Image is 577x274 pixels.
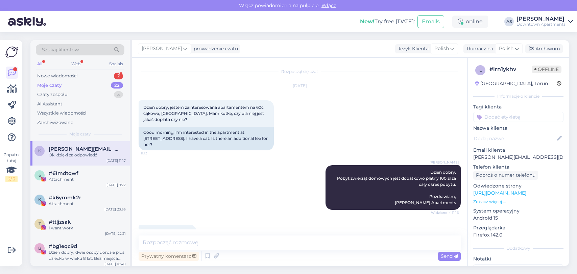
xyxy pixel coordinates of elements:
div: Czaty zespołu [37,91,68,98]
div: [GEOGRAPHIC_DATA], Torun [475,80,548,87]
p: Firefox 142.0 [473,231,563,239]
span: Send [441,253,458,259]
div: Moje czaty [37,82,62,89]
span: k [38,148,41,153]
b: New! [360,18,375,25]
div: Web [70,59,82,68]
a: [PERSON_NAME]Downtown Apartments [516,16,573,27]
input: Dodaj nazwę [474,135,556,142]
div: [DATE] 16:40 [104,261,126,267]
div: Tłumacz na [463,45,493,52]
div: Attachment [49,201,126,207]
div: 2 / 3 [5,176,18,182]
input: Dodać etykietę [473,112,563,122]
span: k [38,197,41,202]
div: Język Klienta [395,45,429,52]
div: Dzień dobry, dwie osoby dorosłe plus dziecko w wieku 8 lat. Bez miejsca parkingowego. Data pobytu... [49,249,126,261]
div: # lrn1ykhv [489,65,532,73]
div: [PERSON_NAME] [516,16,566,22]
span: Widziane ✓ 11:16 [431,210,459,215]
p: Android 15 [473,215,563,222]
div: Informacje o kliencie [473,93,563,99]
p: Przeglądarka [473,224,563,231]
span: [PERSON_NAME] [430,160,459,165]
div: prowadzenie czatu [191,45,238,52]
p: Notatki [473,255,563,263]
div: Downtown Apartments [516,22,566,27]
p: Email klienta [473,147,563,154]
div: Nowe wiadomości [37,73,78,79]
p: Odwiedzone strony [473,182,563,190]
div: I want work [49,225,126,231]
span: #bg1eqc9d [49,243,77,249]
span: Moje czaty [69,131,91,137]
div: Socials [108,59,124,68]
span: Polish [434,45,449,52]
span: Offline [532,66,561,73]
span: [PERSON_NAME] [142,45,182,52]
div: Poproś o numer telefonu [473,171,538,180]
p: [PERSON_NAME][EMAIL_ADDRESS][DOMAIN_NAME] [473,154,563,161]
div: All [36,59,44,68]
p: Nazwa klienta [473,125,563,132]
div: [DATE] 23:55 [104,207,126,212]
div: Popatrz tutaj [5,152,18,182]
div: AI Assistant [37,101,62,107]
span: katie.pavlii@gmail.com [49,146,119,152]
span: Dzień dobry, jestem zainteresowana apartamentem na 60c Łąkowa, [GEOGRAPHIC_DATA]. Mam kotkę, czy ... [143,105,265,122]
span: #k6ymmk2r [49,195,81,201]
span: b [38,246,41,251]
div: Dodatkowy [473,245,563,251]
p: Tagi klienta [473,103,563,110]
span: t [39,221,41,226]
div: [DATE] 9:22 [106,182,126,188]
div: Archiwum [525,44,563,53]
span: Włącz [319,2,338,8]
div: Zarchiwizowane [37,119,73,126]
p: Telefon klienta [473,164,563,171]
div: Try free [DATE]: [360,18,415,26]
img: Askly Logo [5,46,18,58]
p: System operacyjny [473,207,563,215]
span: #ttljzsak [49,219,71,225]
a: [URL][DOMAIN_NAME] [473,190,526,196]
span: 11:13 [141,151,166,156]
div: [DATE] 22:21 [105,231,126,236]
div: online [452,16,488,28]
div: Good morning, I'm interested in the apartment at [STREET_ADDRESS]. I have a cat. Is there an addi... [139,127,274,150]
div: Prywatny komentarz [139,252,199,261]
button: Emails [417,15,444,28]
div: Rozpoczął się czat [139,69,461,75]
div: [DATE] 11:17 [106,158,126,163]
div: [DATE] [139,83,461,89]
div: Attachment [49,176,126,182]
div: AS [504,17,514,26]
span: 6 [39,173,41,178]
div: 22 [111,82,123,89]
div: Ok, dzięki za odpowiedź [49,152,126,158]
p: Zobacz więcej ... [473,199,563,205]
span: Ok, dzięki za odpowiedź [143,229,192,234]
span: Polish [499,45,513,52]
div: 3 [114,91,123,98]
span: Szukaj klientów [42,46,79,53]
div: Wszystkie wiadomości [37,110,87,117]
span: #61mdtqwf [49,170,78,176]
span: l [479,68,482,73]
div: 2 [114,73,123,79]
